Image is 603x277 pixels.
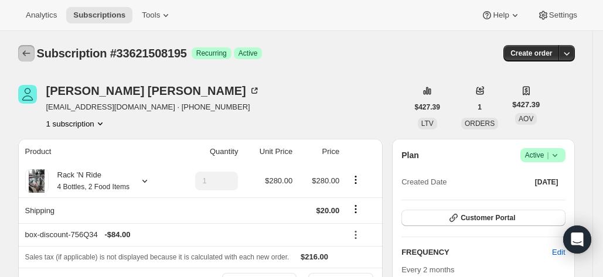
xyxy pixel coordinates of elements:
th: Unit Price [241,139,296,165]
button: Settings [530,7,584,23]
span: ORDERS [465,119,495,128]
button: Shipping actions [346,203,365,216]
span: $427.39 [415,102,440,112]
th: Product [18,139,175,165]
th: Shipping [18,197,175,223]
th: Price [296,139,343,165]
span: $427.39 [512,99,540,111]
span: Help [493,11,509,20]
span: Every 2 months [401,265,454,274]
span: Active [525,149,561,161]
button: $427.39 [408,99,447,115]
span: [DATE] [535,177,558,187]
span: $216.00 [301,252,328,261]
span: Created Date [401,176,447,188]
button: Product actions [346,173,365,186]
button: Subscriptions [18,45,35,61]
button: Subscriptions [66,7,132,23]
button: 1 [471,99,489,115]
span: Recurring [196,49,227,58]
span: Active [239,49,258,58]
span: $280.00 [312,176,339,185]
span: $20.00 [316,206,339,215]
span: Analytics [26,11,57,20]
span: Rick Pasquino [18,85,37,104]
span: Edit [552,247,565,258]
button: [DATE] [528,174,565,190]
span: Settings [549,11,577,20]
div: box-discount-756Q34 [25,229,340,241]
div: Open Intercom Messenger [563,225,591,254]
small: 4 Bottles, 2 Food Items [57,183,130,191]
button: Edit [545,243,572,262]
span: [EMAIL_ADDRESS][DOMAIN_NAME] · [PHONE_NUMBER] [46,101,260,113]
button: Tools [135,7,179,23]
span: Sales tax (if applicable) is not displayed because it is calculated with each new order. [25,253,289,261]
button: Create order [503,45,559,61]
button: Help [474,7,527,23]
button: Customer Portal [401,210,565,226]
button: Product actions [46,118,106,129]
h2: Plan [401,149,419,161]
span: - $84.00 [104,229,130,241]
span: $280.00 [265,176,292,185]
th: Quantity [174,139,241,165]
span: Subscription #33621508195 [37,47,187,60]
div: [PERSON_NAME] [PERSON_NAME] [46,85,260,97]
span: LTV [421,119,434,128]
span: | [547,151,549,160]
span: AOV [519,115,533,123]
span: Subscriptions [73,11,125,20]
span: Customer Portal [461,213,515,223]
h2: FREQUENCY [401,247,552,258]
div: Rack 'N Ride [49,169,130,193]
span: Tools [142,11,160,20]
span: Create order [510,49,552,58]
span: 1 [478,102,482,112]
button: Analytics [19,7,64,23]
